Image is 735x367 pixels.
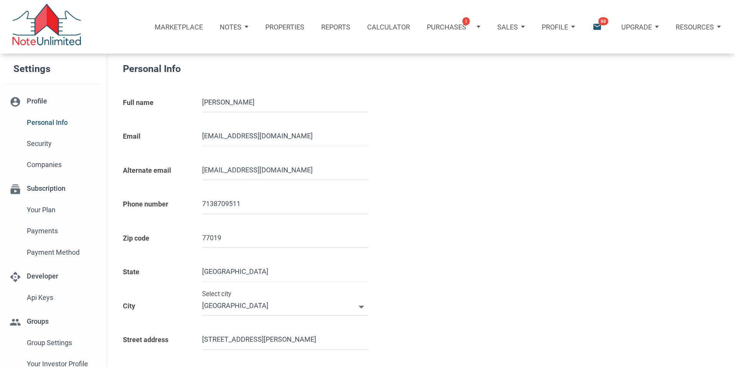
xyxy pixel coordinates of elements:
input: Email [202,126,368,146]
input: Full name [202,92,368,112]
img: NoteUnlimited [11,4,82,50]
p: Sales [497,23,518,31]
a: Payment Method [6,242,101,263]
button: Upgrade [613,13,667,41]
label: Email [117,118,194,152]
label: Alternate email [117,152,194,186]
button: Marketplace [146,10,211,44]
label: Street address [117,321,194,356]
span: Companies [27,158,97,172]
button: Notes [211,13,257,41]
a: Your plan [6,200,101,221]
span: Api keys [27,291,97,305]
h5: Settings [13,59,106,79]
label: Phone number [117,186,194,220]
span: Payments [27,224,97,238]
input: Select state [202,261,368,282]
button: Profile [533,13,583,41]
button: email88 [584,10,613,44]
span: Your plan [27,203,97,217]
span: Security [27,137,97,151]
p: Marketplace [155,23,203,31]
a: Resources [667,10,729,44]
input: Street address [202,329,368,350]
input: Alternate email [202,159,368,180]
a: Companies [6,154,101,175]
label: Select city [202,287,231,301]
a: Sales [489,10,533,44]
a: Properties [257,10,313,44]
a: Security [6,133,101,154]
label: State [117,254,194,288]
button: Sales [489,13,533,41]
p: Calculator [367,23,410,31]
a: Api keys [6,287,101,308]
p: Reports [321,23,350,31]
span: Personal Info [27,116,97,129]
label: Zip code [117,220,194,254]
input: Zip code [202,227,368,248]
a: Profile [533,10,583,44]
span: 1 [462,17,470,25]
button: Purchases1 [418,13,489,41]
p: Resources [676,23,714,31]
i: email [592,22,602,32]
p: Purchases [427,23,466,31]
a: Upgrade [613,10,667,44]
p: Profile [542,23,568,31]
p: Upgrade [621,23,652,31]
button: Reports [313,10,359,44]
input: Phone number [202,193,368,214]
a: Group Settings [6,332,101,353]
span: Payment Method [27,246,97,259]
span: Group Settings [27,336,97,350]
a: Payments [6,221,101,242]
p: Properties [265,23,304,31]
h5: Personal Info [123,61,426,77]
a: Notes [211,10,257,44]
p: Notes [220,23,242,31]
button: Resources [667,13,729,41]
label: Full name [117,84,194,118]
span: 88 [598,17,608,25]
a: Personal Info [6,112,101,133]
a: Purchases1 [418,10,489,44]
a: Calculator [359,10,418,44]
label: City [117,288,194,322]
